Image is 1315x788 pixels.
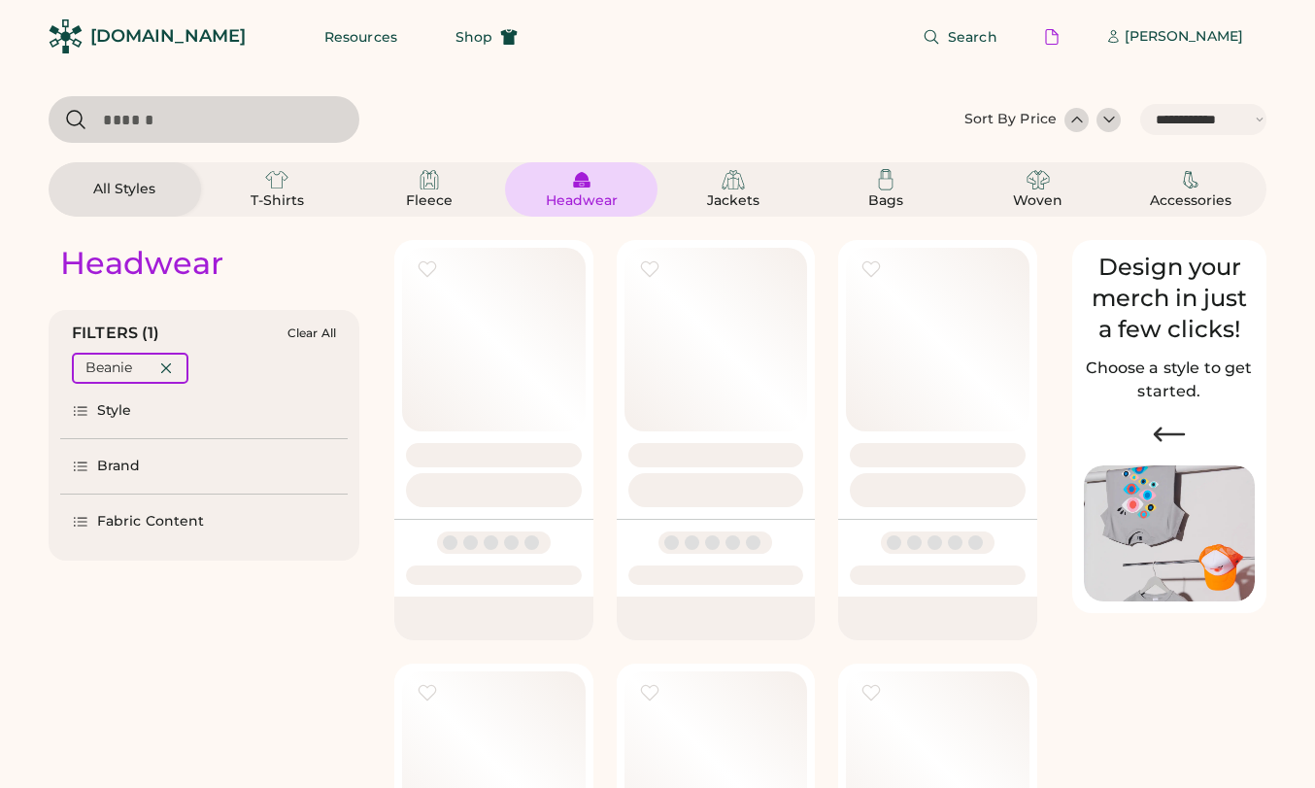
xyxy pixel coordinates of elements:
[995,191,1082,211] div: Woven
[90,24,246,49] div: [DOMAIN_NAME]
[386,191,473,211] div: Fleece
[722,168,745,191] img: Jackets Icon
[1147,191,1234,211] div: Accessories
[97,512,204,531] div: Fabric Content
[72,322,160,345] div: FILTERS (1)
[287,326,336,340] div: Clear All
[1179,168,1202,191] img: Accessories Icon
[690,191,777,211] div: Jackets
[874,168,897,191] img: Bags Icon
[49,19,83,53] img: Rendered Logo - Screens
[842,191,929,211] div: Bags
[85,359,132,378] div: Beanie
[97,401,132,421] div: Style
[418,168,441,191] img: Fleece Icon
[265,168,288,191] img: T-Shirts Icon
[1027,168,1050,191] img: Woven Icon
[432,17,541,56] button: Shop
[60,244,223,283] div: Headwear
[1084,465,1255,602] img: Image of Lisa Congdon Eye Print on T-Shirt and Hat
[233,191,320,211] div: T-Shirts
[570,168,593,191] img: Headwear Icon
[964,110,1057,129] div: Sort By Price
[1125,27,1243,47] div: [PERSON_NAME]
[301,17,421,56] button: Resources
[948,30,997,44] span: Search
[538,191,625,211] div: Headwear
[455,30,492,44] span: Shop
[81,180,168,199] div: All Styles
[1084,357,1255,403] h2: Choose a style to get started.
[97,457,141,476] div: Brand
[899,17,1021,56] button: Search
[1084,252,1255,345] div: Design your merch in just a few clicks!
